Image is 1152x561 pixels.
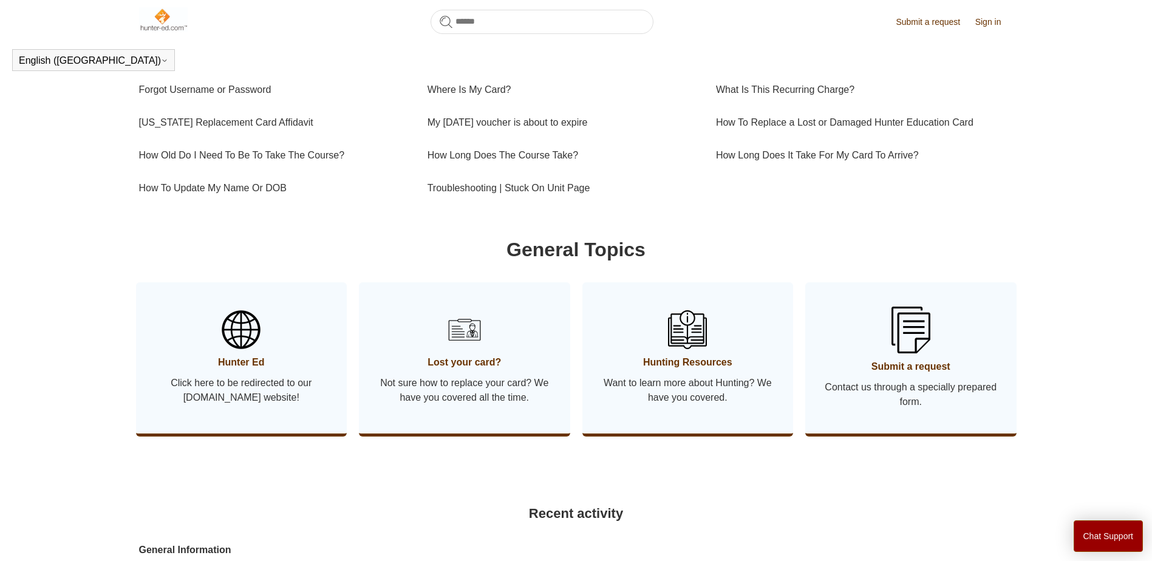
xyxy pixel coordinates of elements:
[431,10,653,34] input: Search
[582,282,794,433] a: Hunting Resources Want to learn more about Hunting? We have you covered.
[377,376,552,405] span: Not sure how to replace your card? We have you covered all the time.
[716,139,1004,172] a: How Long Does It Take For My Card To Arrive?
[139,543,751,557] a: General Information
[377,355,552,370] span: Lost your card?
[805,282,1017,433] a: Submit a request Contact us through a specially prepared form.
[428,172,698,205] a: Troubleshooting | Stuck On Unit Page
[428,139,698,172] a: How Long Does The Course Take?
[139,139,409,172] a: How Old Do I Need To Be To Take The Course?
[601,376,775,405] span: Want to learn more about Hunting? We have you covered.
[154,376,329,405] span: Click here to be redirected to our [DOMAIN_NAME] website!
[891,307,930,353] img: 01HZPCYSSKB2GCFG1V3YA1JVB9
[136,282,347,433] a: Hunter Ed Click here to be redirected to our [DOMAIN_NAME] website!
[428,73,698,106] a: Where Is My Card?
[139,503,1014,523] h2: Recent activity
[428,106,698,139] a: My [DATE] voucher is about to expire
[139,235,1014,264] h1: General Topics
[359,282,570,433] a: Lost your card? Not sure how to replace your card? We have you covered all the time.
[975,16,1014,29] a: Sign in
[139,106,409,139] a: [US_STATE] Replacement Card Affidavit
[716,73,1004,106] a: What Is This Recurring Charge?
[668,310,707,349] img: 01HZPCYSN9AJKKHAEXNV8VQ106
[716,106,1004,139] a: How To Replace a Lost or Damaged Hunter Education Card
[139,172,409,205] a: How To Update My Name Or DOB
[139,73,409,106] a: Forgot Username or Password
[1074,520,1143,552] button: Chat Support
[823,380,998,409] span: Contact us through a specially prepared form.
[19,55,168,66] button: English ([GEOGRAPHIC_DATA])
[222,310,261,349] img: 01HZPCYSBW5AHTQ31RY2D2VRJS
[601,355,775,370] span: Hunting Resources
[154,355,329,370] span: Hunter Ed
[443,308,486,351] img: 01HZPCYSH6ZB6VTWVB6HCD0F6B
[139,7,188,32] img: Hunter-Ed Help Center home page
[896,16,972,29] a: Submit a request
[823,359,998,374] span: Submit a request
